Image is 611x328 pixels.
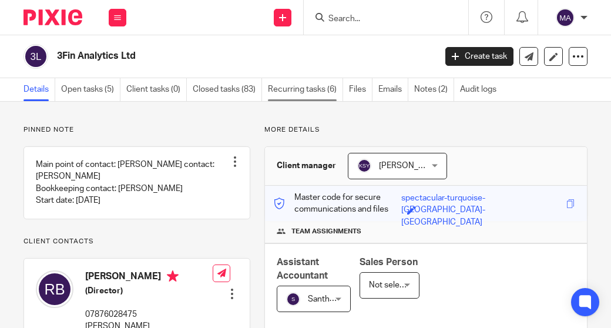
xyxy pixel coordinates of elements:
span: [PERSON_NAME] [379,162,444,170]
a: Recurring tasks (6) [268,78,343,101]
img: Pixie [23,9,82,25]
img: svg%3E [357,159,371,173]
a: Closed tasks (83) [193,78,262,101]
span: Team assignments [291,227,361,236]
span: Assistant Accountant [277,257,328,280]
a: Details [23,78,55,101]
i: Primary [167,270,179,282]
img: svg%3E [36,270,73,308]
span: Not selected [369,281,417,289]
h2: 3Fin Analytics Ltd [57,50,354,62]
img: svg%3E [286,292,300,306]
img: svg%3E [556,8,575,27]
p: More details [264,125,587,135]
input: Search [327,14,433,25]
a: Audit logs [460,78,502,101]
span: Sales Person [360,257,418,267]
p: 07876028475 [85,309,213,320]
a: Files [349,78,372,101]
a: Create task [445,47,513,66]
p: Master code for secure communications and files [274,192,401,216]
span: Santhosh S [308,295,350,303]
p: Client contacts [23,237,250,246]
p: Pinned note [23,125,250,135]
div: spectacular-turquoise-[GEOGRAPHIC_DATA]-[GEOGRAPHIC_DATA] [401,192,563,206]
img: svg%3E [23,44,48,69]
a: Emails [378,78,408,101]
h4: [PERSON_NAME] [85,270,213,285]
h5: (Director) [85,285,213,297]
a: Client tasks (0) [126,78,187,101]
h3: Client manager [277,160,336,172]
a: Open tasks (5) [61,78,120,101]
a: Notes (2) [414,78,454,101]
